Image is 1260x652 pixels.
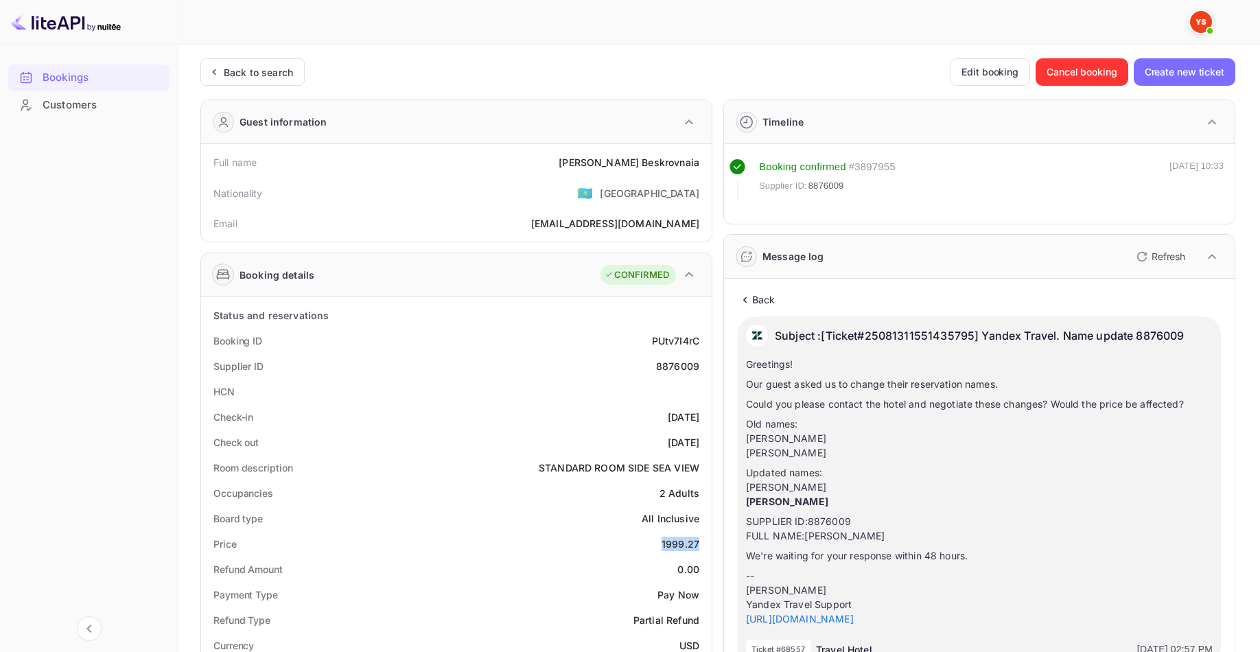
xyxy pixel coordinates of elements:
div: Status and reservations [213,308,329,323]
div: Customers [43,97,163,113]
img: LiteAPI logo [11,11,121,33]
div: 1999.27 [662,537,699,551]
div: Check out [213,435,259,450]
img: Yandex Support [1190,11,1212,33]
div: [GEOGRAPHIC_DATA] [600,186,699,200]
div: Occupancies [213,486,273,500]
div: # 3897955 [849,159,896,175]
p: Subject : [Ticket#25081311551435795] Yandex Travel. Name update 8876009 [775,325,1185,347]
div: 2 Adults [660,486,699,500]
div: Board type [213,511,263,526]
div: Price [213,537,237,551]
strong: [PERSON_NAME] [746,496,828,507]
a: [URL][DOMAIN_NAME] [746,613,854,625]
div: Partial Refund [633,613,699,627]
div: Message log [762,249,824,264]
a: Customers [8,92,170,117]
div: Booking confirmed [759,159,846,175]
img: AwvSTEc2VUhQAAAAAElFTkSuQmCC [746,325,768,347]
div: Check-in [213,410,253,424]
div: CONFIRMED [604,268,669,282]
div: Booking details [240,268,314,282]
p: Our guest asked us to change their reservation names. [746,377,1213,391]
div: Customers [8,92,170,119]
p: Refresh [1152,249,1185,264]
div: Bookings [43,70,163,86]
p: SUPPLIER ID:8876009 FULL NAME:[PERSON_NAME] [746,514,1213,543]
div: Back to search [224,65,293,80]
button: Create new ticket [1134,58,1235,86]
div: 0.00 [677,562,699,577]
p: Could you please contact the hotel and negotiate these changes? Would the price be affected? [746,397,1213,411]
div: Email [213,216,237,231]
p: We're waiting for your response within 48 hours. [746,548,1213,563]
p: Greetings! [746,357,1213,371]
div: HCN [213,384,235,399]
div: [DATE] [668,435,699,450]
div: Refund Amount [213,562,283,577]
span: Supplier ID: [759,179,807,193]
span: 8876009 [808,179,844,193]
p: -- [PERSON_NAME] Yandex Travel Support [746,568,1213,626]
div: [PERSON_NAME] Beskrovnaia [559,155,699,170]
div: Booking ID [213,334,262,348]
div: Nationality [213,186,263,200]
a: Bookings [8,65,170,90]
div: 8876009 [656,359,699,373]
div: Timeline [762,115,804,129]
div: Pay Now [657,587,699,602]
span: United States [577,181,593,205]
button: Cancel booking [1036,58,1128,86]
div: Supplier ID [213,359,264,373]
button: Collapse navigation [77,616,102,641]
div: Room description [213,461,292,475]
p: Updated names: [PERSON_NAME] [746,465,1213,509]
p: Back [752,292,775,307]
div: All Inclusive [642,511,699,526]
div: Bookings [8,65,170,91]
div: [DATE] 10:33 [1169,159,1224,199]
div: Full name [213,155,257,170]
div: Guest information [240,115,327,129]
button: Edit booking [950,58,1030,86]
div: Refund Type [213,613,270,627]
div: [DATE] [668,410,699,424]
div: PUtv7I4rC [652,334,699,348]
div: STANDARD ROOM SIDE SEA VIEW [539,461,699,475]
button: Refresh [1128,246,1191,268]
p: Old names: [PERSON_NAME] [PERSON_NAME] [746,417,1213,460]
div: [EMAIL_ADDRESS][DOMAIN_NAME] [531,216,699,231]
div: Payment Type [213,587,278,602]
